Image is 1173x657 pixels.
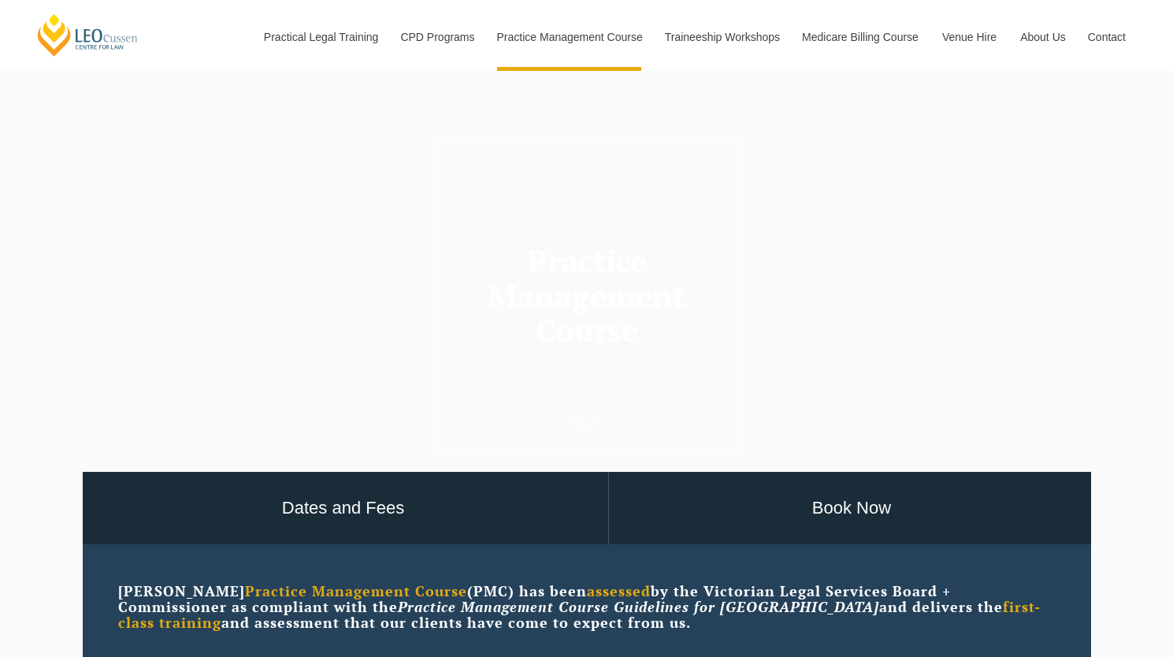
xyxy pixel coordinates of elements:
p: [PERSON_NAME] (PMC) has been by the Victorian Legal Services Board + Commissioner as compliant wi... [118,584,1056,630]
strong: Practice Management Course [245,581,467,600]
strong: assessed [587,581,651,600]
a: Traineeship Workshops [653,3,790,71]
a: Practical Legal Training [252,3,389,71]
h1: Practice Management Course [446,243,727,347]
a: Dates and Fees [79,472,608,545]
iframe: LiveChat chat widget [1067,551,1134,618]
a: [PERSON_NAME] Centre for Law [35,13,140,58]
a: Contact [1076,3,1138,71]
a: Medicare Billing Course [790,3,930,71]
a: About Us [1008,3,1076,71]
em: Practice Management Course Guidelines for [GEOGRAPHIC_DATA] [398,597,879,616]
a: Venue Hire [930,3,1008,71]
a: CPD Programs [388,3,484,71]
a: Book Now [609,472,1095,545]
strong: first-class training [118,597,1041,632]
a: Practice Management Course [485,3,653,71]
